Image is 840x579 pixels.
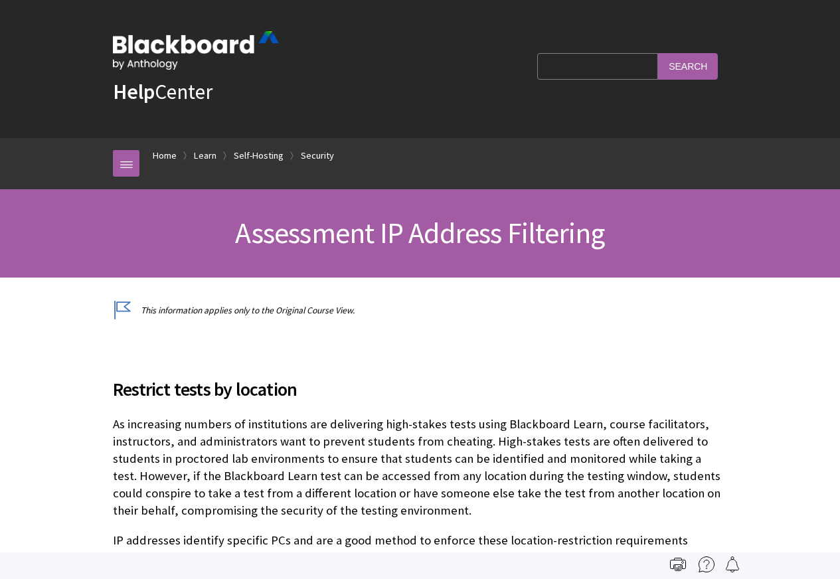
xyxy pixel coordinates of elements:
[113,377,297,401] span: Restrict tests by location
[153,147,177,164] a: Home
[113,78,212,105] a: HelpCenter
[113,78,155,105] strong: Help
[113,31,279,70] img: Blackboard by Anthology
[113,304,727,317] p: This information applies only to the Original Course View.
[699,556,714,572] img: More help
[194,147,216,164] a: Learn
[234,147,284,164] a: Self-Hosting
[113,416,727,520] p: As increasing numbers of institutions are delivering high-stakes tests using Blackboard Learn, co...
[235,214,604,251] span: Assessment IP Address Filtering
[670,556,686,572] img: Print
[724,556,740,572] img: Follow this page
[301,147,334,164] a: Security
[658,53,718,79] input: Search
